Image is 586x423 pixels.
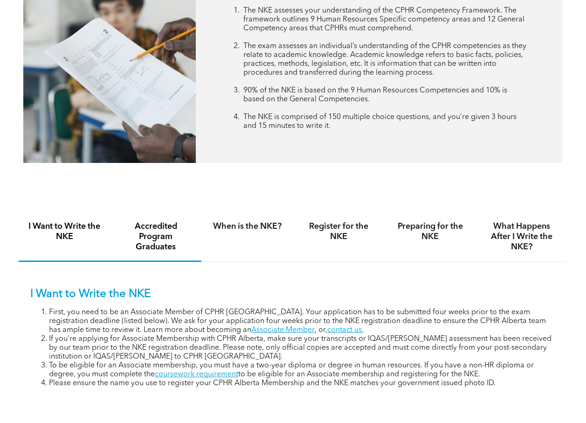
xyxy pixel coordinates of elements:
p: I Want to Write the NKE [30,288,556,301]
h4: When is the NKE? [210,221,284,232]
a: coursework requirement [155,371,238,378]
span: The exam assesses an individual’s understanding of the CPHR competencies as they relate to academ... [243,42,526,77]
li: First, you need to be an Associate Member of CPHR [GEOGRAPHIC_DATA]. Your application has to be s... [49,308,556,335]
a: contact us. [327,326,364,334]
h4: What Happens After I Write the NKE? [484,221,559,252]
li: Please ensure the name you use to register your CPHR Alberta Membership and the NKE matches your ... [49,379,556,388]
h4: Register for the NKE [302,221,376,242]
span: The NKE assesses your understanding of the CPHR Competency Framework. The framework outlines 9 Hu... [243,7,524,32]
h4: Preparing for the NKE [393,221,468,242]
span: 90% of the NKE is based on the 9 Human Resources Competencies and 10% is based on the General Com... [243,87,507,103]
li: To be eligible for an Associate membership, you must have a two-year diploma or degree in human r... [49,361,556,379]
a: Associate Member [251,326,315,334]
h4: I Want to Write the NKE [27,221,102,242]
h4: Accredited Program Graduates [118,221,193,252]
li: If you’re applying for Associate Membership with CPHR Alberta, make sure your transcripts or IQAS... [49,335,556,361]
span: The NKE is comprised of 150 multiple choice questions, and you’re given 3 hours and 15 minutes to... [243,113,517,130]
